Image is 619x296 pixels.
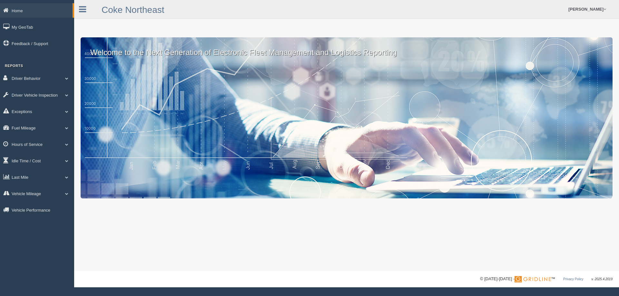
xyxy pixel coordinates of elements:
[563,277,583,281] a: Privacy Policy
[592,277,613,281] span: v. 2025.4.2019
[102,5,164,15] a: Coke Northeast
[81,37,613,58] p: Welcome to the Next Generation of Electronic Fleet Management and Logistics Reporting
[480,276,613,282] div: © [DATE]-[DATE] - ™
[515,276,551,282] img: Gridline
